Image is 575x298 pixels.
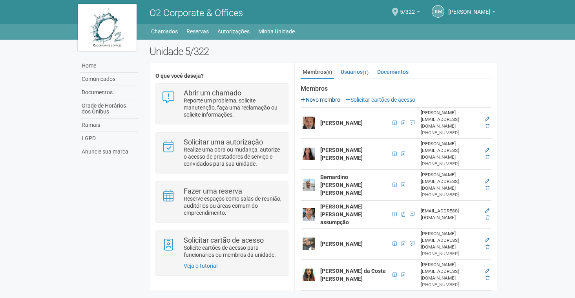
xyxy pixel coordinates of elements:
[162,90,282,118] a: Abrir um chamado Reporte um problema, solicite manutenção, faça uma reclamação ou solicite inform...
[421,250,479,257] div: [PHONE_NUMBER]
[184,187,242,195] strong: Fazer uma reserva
[184,263,217,269] a: Veja o tutorial
[421,172,479,192] div: [PERSON_NAME][EMAIL_ADDRESS][DOMAIN_NAME]
[421,230,479,250] div: [PERSON_NAME][EMAIL_ADDRESS][DOMAIN_NAME]
[320,268,386,282] strong: [PERSON_NAME] da Costa [PERSON_NAME]
[162,188,282,216] a: Fazer uma reserva Reserve espaços como salas de reunião, auditórios ou áreas comum do empreendime...
[162,139,282,167] a: Solicitar uma autorização Realize uma obra ou mudança, autorize o acesso de prestadores de serviç...
[339,66,371,78] a: Usuários(1)
[375,66,411,78] a: Documentos
[80,86,138,99] a: Documentos
[80,132,138,145] a: LGPD
[80,145,138,158] a: Anuncie sua marca
[78,4,137,51] img: logo.jpg
[184,89,241,97] strong: Abrir um chamado
[184,236,264,244] strong: Solicitar cartão de acesso
[320,120,363,126] strong: [PERSON_NAME]
[184,244,282,258] p: Solicite cartões de acesso para funcionários ou membros da unidade.
[320,203,363,225] strong: [PERSON_NAME] [PERSON_NAME] assumpção
[150,46,498,57] h2: Unidade 5/322
[400,1,415,15] span: 5/322
[80,119,138,132] a: Ramais
[320,174,363,196] strong: Bernardino [PERSON_NAME] [PERSON_NAME]
[301,97,340,103] a: Novo membro
[301,66,334,79] a: Membros(9)
[184,195,282,216] p: Reserve espaços como salas de reunião, auditórios ou áreas comum do empreendimento.
[150,7,243,18] span: O2 Corporate & Offices
[421,161,479,167] div: [PHONE_NUMBER]
[303,238,315,250] img: user.png
[258,26,295,37] a: Minha Unidade
[421,110,479,130] div: [PERSON_NAME][EMAIL_ADDRESS][DOMAIN_NAME]
[217,26,250,37] a: Autorizações
[80,99,138,119] a: Grade de Horários dos Ônibus
[485,238,489,243] a: Editar membro
[421,130,479,136] div: [PHONE_NUMBER]
[421,261,479,282] div: [PERSON_NAME][EMAIL_ADDRESS][DOMAIN_NAME]
[485,179,489,184] a: Editar membro
[485,148,489,153] a: Editar membro
[184,146,282,167] p: Realize uma obra ou mudança, autorize o acesso de prestadores de serviço e convidados para sua un...
[320,147,363,161] strong: [PERSON_NAME] [PERSON_NAME]
[303,208,315,221] img: user.png
[155,73,288,79] h4: O que você deseja?
[421,141,479,161] div: [PERSON_NAME][EMAIL_ADDRESS][DOMAIN_NAME]
[485,269,489,274] a: Editar membro
[320,241,363,247] strong: [PERSON_NAME]
[486,275,489,281] a: Excluir membro
[486,244,489,250] a: Excluir membro
[486,215,489,220] a: Excluir membro
[184,97,282,118] p: Reporte um problema, solicite manutenção, faça uma reclamação ou solicite informações.
[303,269,315,281] img: user.png
[345,97,415,103] a: Solicitar cartões de acesso
[421,208,479,221] div: [EMAIL_ADDRESS][DOMAIN_NAME]
[186,26,209,37] a: Reservas
[485,208,489,214] a: Editar membro
[486,185,489,191] a: Excluir membro
[448,10,495,16] a: [PERSON_NAME]
[301,85,491,92] strong: Membros
[421,282,479,288] div: [PHONE_NUMBER]
[184,138,263,146] strong: Solicitar uma autorização
[80,59,138,73] a: Home
[80,73,138,86] a: Comunicados
[162,237,282,258] a: Solicitar cartão de acesso Solicite cartões de acesso para funcionários ou membros da unidade.
[486,154,489,160] a: Excluir membro
[485,117,489,122] a: Editar membro
[303,117,315,129] img: user.png
[448,1,490,15] span: Karine Mansour Soares
[363,69,369,75] small: (1)
[326,69,332,75] small: (9)
[432,5,444,18] a: KM
[400,10,420,16] a: 5/322
[151,26,178,37] a: Chamados
[421,192,479,198] div: [PHONE_NUMBER]
[486,123,489,129] a: Excluir membro
[303,148,315,160] img: user.png
[303,179,315,191] img: user.png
